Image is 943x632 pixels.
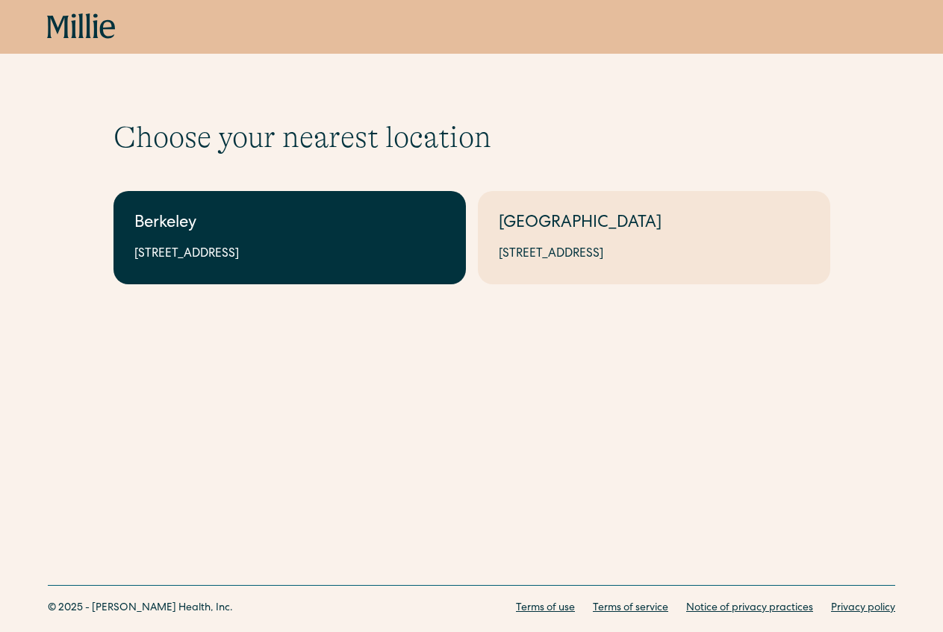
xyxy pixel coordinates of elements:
[478,191,830,284] a: [GEOGRAPHIC_DATA][STREET_ADDRESS]
[134,212,445,237] div: Berkeley
[47,13,116,40] a: home
[113,119,830,155] h1: Choose your nearest location
[499,245,809,263] div: [STREET_ADDRESS]
[134,245,445,263] div: [STREET_ADDRESS]
[516,601,575,616] a: Terms of use
[499,212,809,237] div: [GEOGRAPHIC_DATA]
[686,601,813,616] a: Notice of privacy practices
[593,601,668,616] a: Terms of service
[831,601,895,616] a: Privacy policy
[48,601,233,616] div: © 2025 - [PERSON_NAME] Health, Inc.
[113,191,466,284] a: Berkeley[STREET_ADDRESS]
